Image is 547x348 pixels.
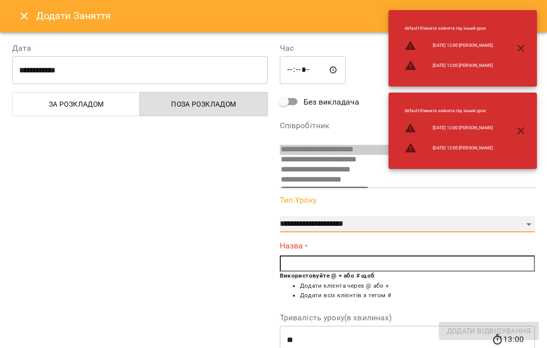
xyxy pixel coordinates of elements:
[12,92,140,116] button: За розкладом
[12,44,268,52] label: Дата
[397,138,501,158] li: [DATE] 12:00 [PERSON_NAME]
[397,21,501,36] li: default : Кімната зайнята під інший урок
[397,55,501,75] li: [DATE] 12:00 [PERSON_NAME]
[397,118,501,138] li: [DATE] 12:00 [PERSON_NAME]
[280,44,535,52] label: Час
[19,98,134,110] span: За розкладом
[139,92,267,116] button: Поза розкладом
[12,4,36,28] button: Close
[280,122,535,130] label: Співробітник
[300,281,535,291] li: Додати клієнта через @ або +
[397,104,501,118] li: default : Кімната зайнята під інший урок
[300,291,535,301] li: Додати всіх клієнтів з тегом #
[397,36,501,56] li: [DATE] 12:00 [PERSON_NAME]
[280,196,535,204] label: Тип Уроку
[303,96,360,108] span: Без викладача
[36,8,535,24] h6: Додати Заняття
[280,314,535,322] label: Тривалість уроку(в хвилинах)
[146,98,261,110] span: Поза розкладом
[280,272,375,279] b: Використовуйте @ + або # щоб
[280,240,535,252] label: Назва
